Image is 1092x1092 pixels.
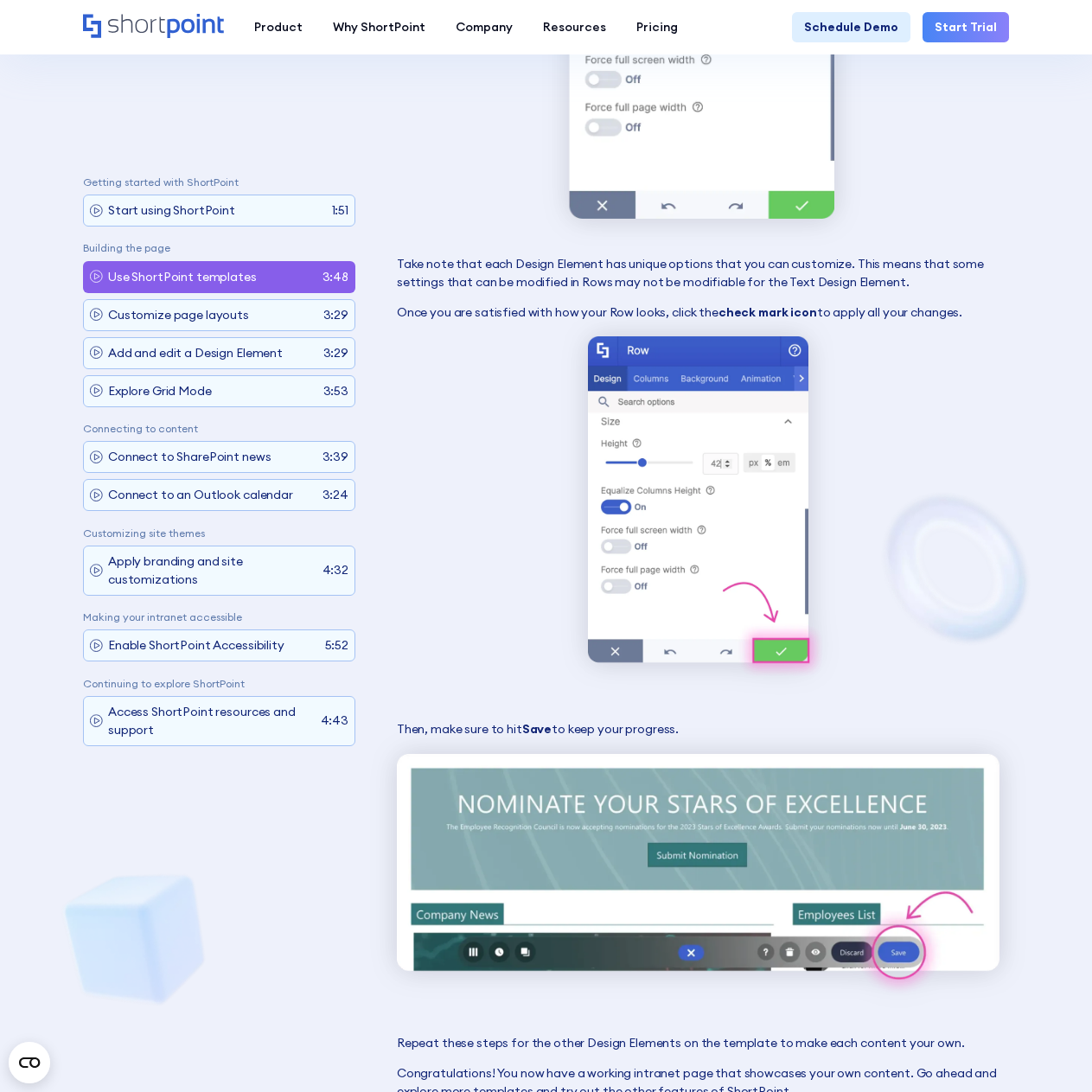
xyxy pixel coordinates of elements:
iframe: Chat Widget [781,891,1092,1092]
a: Company [440,12,527,42]
div: Why ShortPoint [333,18,425,36]
button: Open CMP widget [9,1042,50,1083]
p: Take note that each Design Element has unique options that you can customize. This means that som... [397,255,1000,291]
p: Connect to an Outlook calendar [108,486,293,504]
p: 3:24 [322,486,348,504]
p: 3:48 [322,267,348,285]
div: Pricing [636,18,678,36]
p: Apply branding and site customizations [108,552,316,588]
p: Customizing site themes [83,527,355,539]
p: Then, make sure to hit to keep your progress. [397,720,1000,738]
strong: Save [522,721,552,737]
p: Getting started with ShortPoint [83,176,355,188]
p: 3:29 [323,343,348,361]
p: Explore Grid Mode [108,381,212,399]
p: Connect to SharePoint news [108,448,271,466]
p: Continuing to explore ShortPoint [83,677,355,689]
p: 3:39 [322,448,348,466]
p: Customize page layouts [108,305,249,323]
a: Resources [527,12,621,42]
p: 3:29 [323,305,348,323]
a: Pricing [621,12,693,42]
p: Access ShortPoint resources and support [108,703,315,739]
a: Product [239,12,317,42]
a: Schedule Demo [792,12,910,42]
p: 4:43 [321,712,348,730]
div: Resources [543,18,606,36]
p: Once you are satisfied with how your Row looks, click the to apply all your changes. [397,303,1000,322]
p: Connecting to content [83,423,355,435]
p: Making your intranet accessible [83,611,355,623]
div: Company [456,18,513,36]
p: Add and edit a Design Element [108,343,283,361]
p: Building the page [83,242,355,254]
p: Enable ShortPoint Accessibility [108,636,284,655]
p: Repeat these steps for the other Design Elements on the template to make each content your own. [397,1034,1000,1052]
p: 4:32 [322,561,348,579]
p: 1:51 [332,201,348,220]
div: Product [254,18,303,36]
a: Home [83,14,224,40]
strong: check mark icon [718,304,817,320]
p: Use ShortPoint templates [108,267,257,285]
p: 5:52 [325,636,348,655]
p: 3:53 [323,381,348,399]
a: Why ShortPoint [317,12,440,42]
p: Start using ShortPoint [108,201,235,220]
a: Start Trial [923,12,1009,42]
